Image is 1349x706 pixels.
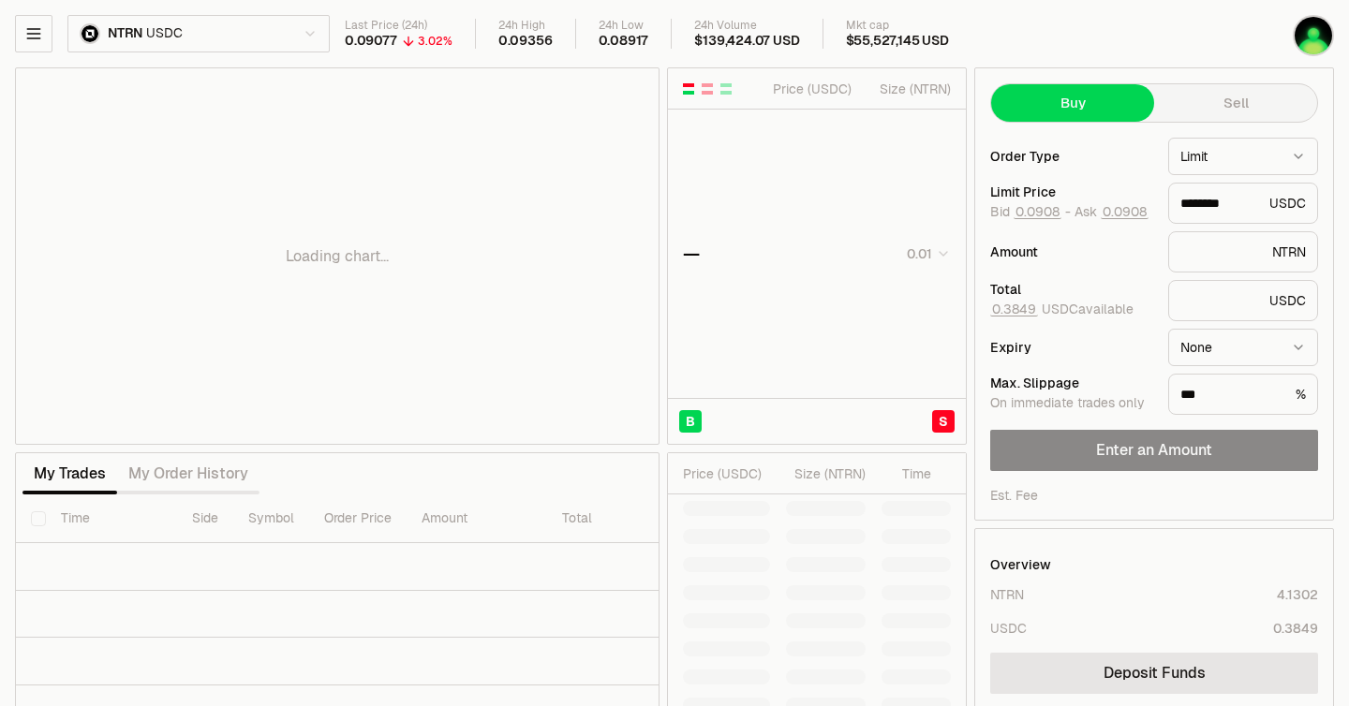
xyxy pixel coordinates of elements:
div: Size ( NTRN ) [786,464,866,483]
img: LFIRVEEE [1293,15,1334,56]
span: B [686,412,695,431]
button: Show Sell Orders Only [700,81,715,96]
div: $55,527,145 USD [846,33,949,50]
th: Side [177,494,233,543]
th: Order Price [309,494,407,543]
div: On immediate trades only [990,395,1153,412]
div: Mkt cap [846,19,949,33]
div: USDC [1168,183,1318,224]
button: Show Buy Orders Only [719,81,734,96]
div: Last Price (24h) [345,19,452,33]
div: NTRN [1168,231,1318,272]
div: Size ( NTRN ) [867,80,951,98]
span: Ask [1075,204,1149,221]
div: Amount [990,245,1153,258]
button: Select all [31,511,46,526]
th: Amount [407,494,547,543]
img: ntrn.png [80,23,100,44]
button: Show Buy and Sell Orders [681,81,696,96]
div: NTRN [990,585,1024,604]
div: 0.3849 [1273,619,1318,638]
div: Total [990,283,1153,296]
span: S [939,412,948,431]
div: 24h Volume [694,19,799,33]
div: 0.09356 [498,33,553,50]
div: $139,424.07 USD [694,33,799,50]
th: Time [46,494,177,543]
div: Overview [990,555,1051,574]
div: Max. Slippage [990,376,1153,390]
div: 0.09077 [345,33,397,50]
th: Symbol [233,494,309,543]
button: 0.0908 [1101,204,1149,219]
div: — [683,241,700,267]
div: 24h High [498,19,553,33]
p: Loading chart... [286,245,389,268]
button: None [1168,329,1318,366]
button: Buy [991,84,1154,122]
div: USDC [990,619,1027,638]
div: 4.1302 [1277,585,1318,604]
div: USDC [1168,280,1318,321]
div: 0.08917 [599,33,649,50]
span: Bid - [990,204,1071,221]
div: Time [882,464,931,483]
span: USDC available [990,301,1134,317]
button: Limit [1168,138,1318,175]
button: Sell [1154,84,1317,122]
div: Order Type [990,150,1153,163]
th: Total [547,494,688,543]
div: Limit Price [990,185,1153,199]
button: 0.01 [901,243,951,265]
div: Price ( USDC ) [768,80,852,98]
a: Deposit Funds [990,653,1318,694]
div: 3.02% [418,34,452,49]
button: My Order History [117,455,259,493]
button: My Trades [22,455,117,493]
button: 0.0908 [1014,204,1061,219]
span: NTRN [108,25,142,42]
div: % [1168,374,1318,415]
span: USDC [146,25,182,42]
div: Expiry [990,341,1153,354]
div: 24h Low [599,19,649,33]
button: 0.3849 [990,302,1038,316]
div: Est. Fee [990,486,1038,505]
div: Price ( USDC ) [683,464,770,483]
